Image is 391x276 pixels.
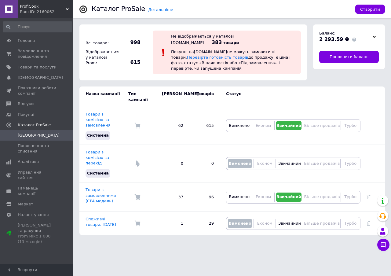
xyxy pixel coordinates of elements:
[228,121,250,130] button: Вимкнено
[319,36,349,42] span: 2 293.59 ₴
[18,234,57,245] div: Prom мікс 1 000 (13 місяців)
[305,219,339,228] button: Більше продажів
[84,39,118,47] div: Всі товари:
[342,193,359,202] button: Турбо
[18,133,60,138] span: [GEOGRAPHIC_DATA]
[355,5,385,14] button: Створити
[92,6,145,12] div: Каталог ProSale
[156,182,189,212] td: 37
[255,219,274,228] button: Економ
[254,121,272,130] button: Економ
[18,212,49,218] span: Налаштування
[18,170,57,181] span: Управління сайтом
[134,123,141,129] img: Комісія за замовлення
[18,186,57,197] span: Гаманець компанії
[18,64,57,70] span: Товари та послуги
[257,221,272,226] span: Економ
[228,161,251,166] span: Вимкнено
[229,123,250,128] span: Вимкнено
[344,194,356,199] span: Турбо
[84,48,118,68] div: Відображається у каталозі Prom:
[119,39,141,46] span: 998
[79,86,128,107] td: Назва кампанії
[344,161,356,166] span: Турбо
[304,221,340,226] span: Більше продажів
[156,212,189,235] td: 1
[228,159,252,168] button: Вимкнено
[20,9,73,15] div: Ваш ID: 2169062
[228,221,251,226] span: Вимкнено
[228,193,250,202] button: Вимкнено
[18,112,34,117] span: Покупці
[18,38,35,43] span: Головна
[156,107,189,145] td: 62
[148,7,173,12] a: Детальніше
[189,145,220,182] td: 0
[223,40,239,45] span: товари
[18,159,39,164] span: Аналітика
[257,161,272,166] span: Економ
[278,221,301,226] span: Звичайний
[330,54,368,60] span: Поповнити баланс
[342,159,359,168] button: Турбо
[18,201,33,207] span: Маркет
[305,159,339,168] button: Більше продажів
[304,194,340,199] span: Більше продажів
[189,182,220,212] td: 96
[156,86,189,107] td: [PERSON_NAME]
[276,123,301,128] span: Звичайний
[367,221,371,226] a: Видалити
[18,48,57,59] span: Замовлення та повідомлення
[86,217,116,227] a: Споживчі товари, [DATE]
[18,143,57,154] span: Поповнення та списання
[305,193,339,202] button: Більше продажів
[3,21,72,32] input: Пошук
[255,159,274,168] button: Економ
[229,194,250,199] span: Вимкнено
[305,121,339,130] button: Більше продажів
[342,219,359,228] button: Турбо
[159,48,168,57] img: :exclamation:
[377,239,389,251] button: Чат з покупцем
[344,123,356,128] span: Турбо
[128,86,156,107] td: Тип кампанії
[254,193,272,202] button: Економ
[344,221,356,226] span: Турбо
[304,161,340,166] span: Більше продажів
[134,160,141,167] img: Комісія за перехід
[18,101,34,107] span: Відгуки
[171,50,291,71] span: Покупці на [DOMAIN_NAME] не можуть замовити ці товари. до продажу: є ціна і фото, статус «В наявн...
[87,171,109,175] span: Системна
[18,85,57,96] span: Показники роботи компанії
[86,112,110,127] a: Товари з комісією за замовлення
[86,187,116,203] a: Товари з замовленнями (CPA модель)
[87,133,109,138] span: Системна
[278,161,301,166] span: Звичайний
[134,220,141,226] img: Комісія за замовлення
[156,145,189,182] td: 0
[319,51,379,63] a: Поповнити баланс
[171,34,234,45] div: Не відображається у каталозі [DOMAIN_NAME]:
[360,7,380,12] span: Створити
[134,194,141,200] img: Комісія за замовлення
[189,212,220,235] td: 29
[119,59,141,66] span: 615
[18,223,57,245] span: [PERSON_NAME] та рахунки
[18,122,51,128] span: Каталог ProSale
[342,121,359,130] button: Турбо
[18,75,63,80] span: [DEMOGRAPHIC_DATA]
[220,86,360,107] td: Статус
[228,219,252,228] button: Вимкнено
[277,219,301,228] button: Звичайний
[212,39,222,45] span: 383
[189,107,220,145] td: 615
[319,31,335,35] span: Баланс:
[256,123,271,128] span: Економ
[256,194,271,199] span: Економ
[304,123,340,128] span: Більше продажів
[187,55,248,60] a: Перевірте готовність товарів
[276,193,302,202] button: Звичайний
[276,194,301,199] span: Звичайний
[276,121,302,130] button: Звичайний
[86,150,109,165] a: Товари з комісією за перехід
